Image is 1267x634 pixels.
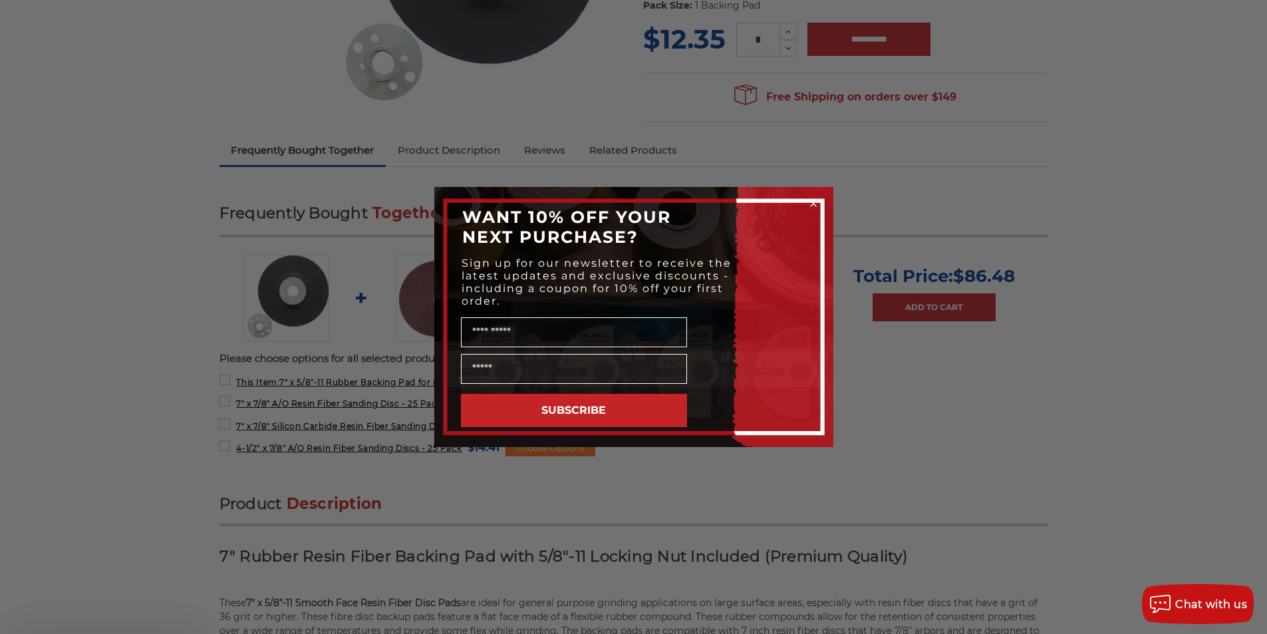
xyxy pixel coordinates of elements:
button: Chat with us [1142,584,1254,624]
input: Email [461,354,687,384]
span: Chat with us [1175,598,1247,611]
button: SUBSCRIBE [461,394,687,427]
span: WANT 10% OFF YOUR NEXT PURCHASE? [462,207,671,247]
span: Sign up for our newsletter to receive the latest updates and exclusive discounts - including a co... [462,257,732,307]
button: Close dialog [807,197,820,210]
